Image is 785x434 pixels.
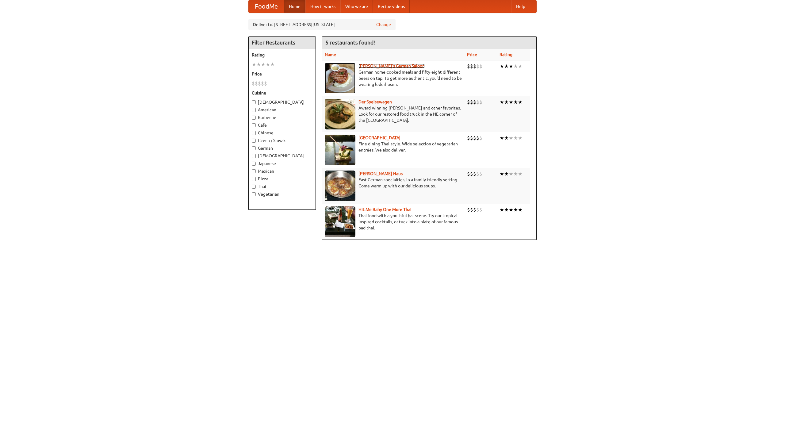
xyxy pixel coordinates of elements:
li: $ [473,63,476,70]
li: ★ [513,171,518,177]
li: ★ [504,171,509,177]
li: ★ [500,63,504,70]
li: ★ [518,63,523,70]
li: ★ [500,206,504,213]
li: $ [264,80,267,87]
p: Award-winning [PERSON_NAME] and other favorites. Look for our restored food truck in the NE corne... [325,105,462,123]
a: [PERSON_NAME] Haus [358,171,403,176]
img: esthers.jpg [325,63,355,94]
li: ★ [504,63,509,70]
h5: Cuisine [252,90,312,96]
li: ★ [270,61,275,68]
a: Der Speisewagen [358,99,392,104]
input: Chinese [252,131,256,135]
li: $ [467,171,470,177]
li: ★ [509,99,513,106]
li: ★ [518,206,523,213]
li: ★ [252,61,256,68]
li: $ [470,135,473,141]
h4: Filter Restaurants [249,36,316,49]
input: German [252,146,256,150]
p: German home-cooked meals and fifty-eight different beers on tap. To get more authentic, you'd nee... [325,69,462,87]
li: ★ [504,135,509,141]
label: Czech / Slovak [252,137,312,144]
li: $ [261,80,264,87]
input: [DEMOGRAPHIC_DATA] [252,100,256,104]
a: Home [284,0,305,13]
li: ★ [500,171,504,177]
li: $ [473,99,476,106]
li: $ [473,135,476,141]
li: $ [473,171,476,177]
h5: Rating [252,52,312,58]
li: $ [479,135,482,141]
li: $ [467,99,470,106]
label: German [252,145,312,151]
li: $ [470,171,473,177]
label: Chinese [252,130,312,136]
li: $ [252,80,255,87]
li: ★ [256,61,261,68]
li: ★ [513,99,518,106]
label: Mexican [252,168,312,174]
li: ★ [500,99,504,106]
a: Rating [500,52,512,57]
li: $ [473,206,476,213]
li: $ [470,63,473,70]
input: Pizza [252,177,256,181]
li: ★ [518,99,523,106]
li: ★ [500,135,504,141]
label: Pizza [252,176,312,182]
input: Thai [252,185,256,189]
div: Deliver to: [STREET_ADDRESS][US_STATE] [248,19,396,30]
li: ★ [509,63,513,70]
a: Recipe videos [373,0,410,13]
li: $ [255,80,258,87]
li: $ [476,171,479,177]
label: Japanese [252,160,312,167]
input: American [252,108,256,112]
img: kohlhaus.jpg [325,171,355,201]
li: ★ [509,135,513,141]
li: $ [479,171,482,177]
ng-pluralize: 5 restaurants found! [325,40,375,45]
input: Barbecue [252,116,256,120]
li: ★ [518,135,523,141]
a: [PERSON_NAME]'s German Saloon [358,63,425,68]
li: $ [470,206,473,213]
li: ★ [513,135,518,141]
li: $ [476,206,479,213]
input: [DEMOGRAPHIC_DATA] [252,154,256,158]
li: $ [467,63,470,70]
a: Hit Me Baby One More Thai [358,207,412,212]
input: Cafe [252,123,256,127]
a: How it works [305,0,340,13]
label: [DEMOGRAPHIC_DATA] [252,153,312,159]
li: $ [479,99,482,106]
label: American [252,107,312,113]
li: $ [476,135,479,141]
li: $ [467,206,470,213]
input: Czech / Slovak [252,139,256,143]
img: babythai.jpg [325,206,355,237]
li: ★ [513,206,518,213]
a: Who we are [340,0,373,13]
p: Fine dining Thai-style. Wide selection of vegetarian entrées. We also deliver. [325,141,462,153]
input: Vegetarian [252,192,256,196]
label: Vegetarian [252,191,312,197]
li: ★ [513,63,518,70]
li: ★ [518,171,523,177]
li: $ [479,63,482,70]
label: Barbecue [252,114,312,121]
li: $ [476,63,479,70]
li: $ [258,80,261,87]
a: Change [376,21,391,28]
a: FoodMe [249,0,284,13]
a: Price [467,52,477,57]
li: $ [476,99,479,106]
input: Japanese [252,162,256,166]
